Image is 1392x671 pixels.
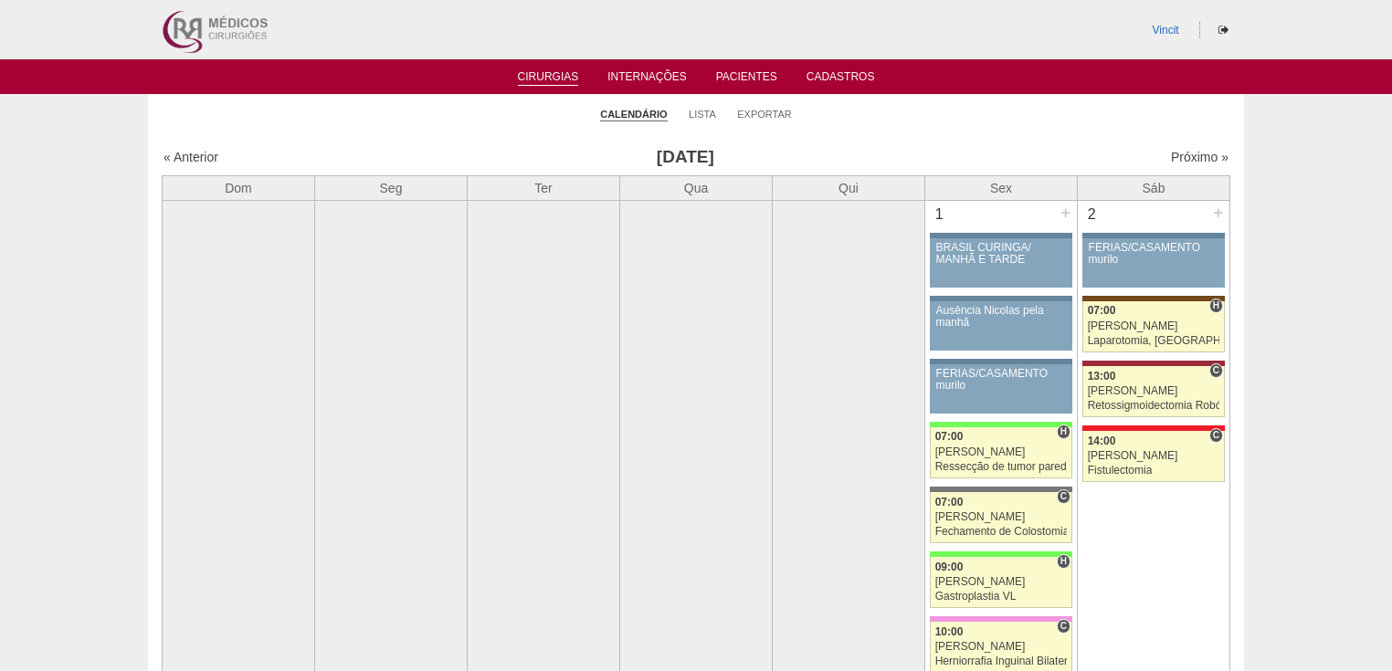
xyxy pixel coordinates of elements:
[935,511,1068,523] div: [PERSON_NAME]
[936,368,1067,392] div: FÉRIAS/CASAMENTO murilo
[1057,619,1070,634] span: Consultório
[936,305,1067,329] div: Ausência Nicolas pela manhã
[468,175,620,200] th: Ter
[419,144,952,171] h3: [DATE]
[1088,435,1116,447] span: 14:00
[1058,201,1073,225] div: +
[807,70,875,89] a: Cadastros
[1088,370,1116,383] span: 13:00
[935,526,1068,538] div: Fechamento de Colostomia ou Enterostomia
[930,427,1072,478] a: H 07:00 [PERSON_NAME] Ressecção de tumor parede abdominal pélvica
[925,201,954,228] div: 1
[930,616,1072,622] div: Key: Albert Einstein
[1082,296,1225,301] div: Key: Santa Joana
[1082,238,1225,288] a: FÉRIAS/CASAMENTO murilo
[930,238,1072,288] a: BRASIL CURINGA/ MANHÃ E TARDE
[935,655,1068,667] div: Herniorrafia Inguinal Bilateral
[737,108,792,121] a: Exportar
[1078,201,1106,228] div: 2
[1078,175,1230,200] th: Sáb
[930,301,1072,351] a: Ausência Nicolas pela manhã
[1209,363,1223,378] span: Consultório
[935,461,1068,473] div: Ressecção de tumor parede abdominal pélvica
[600,108,667,121] a: Calendário
[1088,450,1220,462] div: [PERSON_NAME]
[1088,320,1220,332] div: [PERSON_NAME]
[607,70,687,89] a: Internações
[1082,431,1225,482] a: C 14:00 [PERSON_NAME] Fistulectomia
[1210,201,1226,225] div: +
[1057,425,1070,439] span: Hospital
[1082,366,1225,417] a: C 13:00 [PERSON_NAME] Retossigmoidectomia Robótica
[935,561,964,573] span: 09:00
[1153,24,1179,37] a: Vincit
[1209,299,1223,313] span: Hospital
[925,175,1078,200] th: Sex
[1218,25,1229,36] i: Sair
[163,150,218,164] a: « Anterior
[620,175,773,200] th: Qua
[163,175,315,200] th: Dom
[716,70,777,89] a: Pacientes
[930,487,1072,492] div: Key: Santa Catarina
[1088,304,1116,317] span: 07:00
[935,446,1068,458] div: [PERSON_NAME]
[935,591,1068,603] div: Gastroplastia VL
[1088,385,1220,397] div: [PERSON_NAME]
[1082,361,1225,366] div: Key: Sírio Libanês
[1082,425,1225,431] div: Key: Assunção
[773,175,925,200] th: Qui
[930,557,1072,608] a: H 09:00 [PERSON_NAME] Gastroplastia VL
[930,422,1072,427] div: Key: Brasil
[930,296,1072,301] div: Key: Aviso
[315,175,468,200] th: Seg
[930,359,1072,364] div: Key: Aviso
[1082,233,1225,238] div: Key: Aviso
[1088,400,1220,412] div: Retossigmoidectomia Robótica
[689,108,716,121] a: Lista
[930,492,1072,543] a: C 07:00 [PERSON_NAME] Fechamento de Colostomia ou Enterostomia
[930,364,1072,414] a: FÉRIAS/CASAMENTO murilo
[1089,242,1219,266] div: FÉRIAS/CASAMENTO murilo
[1088,335,1220,347] div: Laparotomia, [GEOGRAPHIC_DATA], Drenagem, Bridas
[935,576,1068,588] div: [PERSON_NAME]
[935,625,964,638] span: 10:00
[1171,150,1229,164] a: Próximo »
[1209,428,1223,443] span: Consultório
[935,641,1068,653] div: [PERSON_NAME]
[1057,554,1070,569] span: Hospital
[936,242,1067,266] div: BRASIL CURINGA/ MANHÃ E TARDE
[930,551,1072,557] div: Key: Brasil
[935,496,964,508] span: 07:00
[518,70,579,86] a: Cirurgias
[1088,465,1220,477] div: Fistulectomia
[935,430,964,443] span: 07:00
[1082,301,1225,352] a: H 07:00 [PERSON_NAME] Laparotomia, [GEOGRAPHIC_DATA], Drenagem, Bridas
[1057,489,1070,504] span: Consultório
[930,233,1072,238] div: Key: Aviso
